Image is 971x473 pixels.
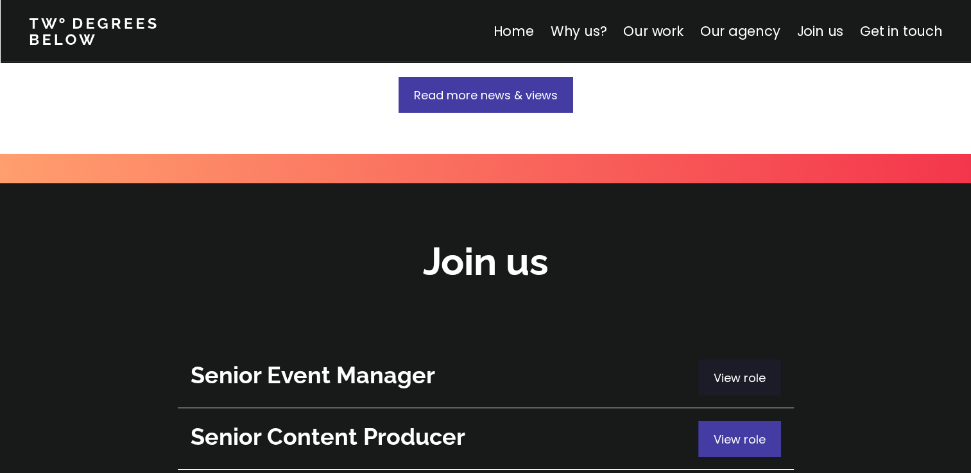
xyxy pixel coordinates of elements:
[493,22,533,40] a: Home
[623,22,683,40] a: Our work
[178,347,794,408] a: View role
[550,22,606,40] a: Why us?
[714,370,766,386] span: View role
[83,77,889,113] a: Read more news & views
[700,22,780,40] a: Our agency
[191,360,692,391] h2: Senior Event Manager
[414,87,558,103] span: Read more news & views
[178,408,794,470] a: View role
[714,431,766,447] span: View role
[423,236,549,288] h2: Join us
[796,22,843,40] a: Join us
[860,22,942,40] a: Get in touch
[191,421,692,452] h2: Senior Content Producer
